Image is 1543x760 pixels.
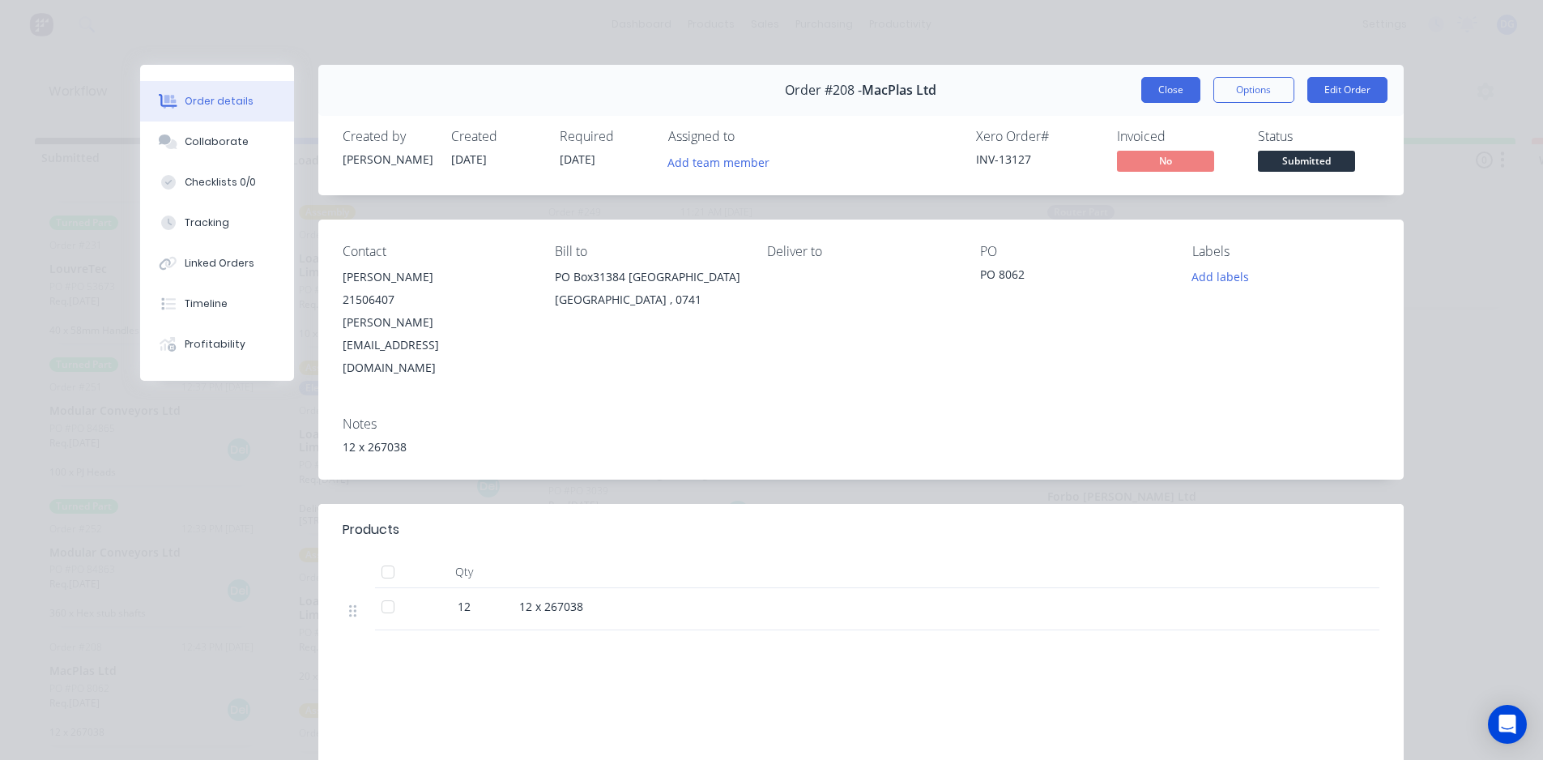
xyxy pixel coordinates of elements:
[1117,129,1238,144] div: Invoiced
[140,162,294,203] button: Checklists 0/0
[343,311,529,379] div: [PERSON_NAME][EMAIL_ADDRESS][DOMAIN_NAME]
[560,129,649,144] div: Required
[343,266,529,288] div: [PERSON_NAME]
[343,288,529,311] div: 21506407
[555,288,741,311] div: [GEOGRAPHIC_DATA] , 0741
[416,556,513,588] div: Qty
[1488,705,1527,744] div: Open Intercom Messenger
[451,152,487,167] span: [DATE]
[185,337,245,352] div: Profitability
[343,438,1379,455] div: 12 x 267038
[343,151,432,168] div: [PERSON_NAME]
[785,83,862,98] span: Order #208 -
[185,216,229,230] div: Tracking
[140,203,294,243] button: Tracking
[980,266,1166,288] div: PO 8062
[1141,77,1200,103] button: Close
[185,297,228,311] div: Timeline
[1258,129,1379,144] div: Status
[140,122,294,162] button: Collaborate
[767,244,953,259] div: Deliver to
[185,256,254,271] div: Linked Orders
[140,81,294,122] button: Order details
[555,266,741,318] div: PO Box31384 [GEOGRAPHIC_DATA][GEOGRAPHIC_DATA] , 0741
[862,83,936,98] span: MacPlas Ltd
[140,284,294,324] button: Timeline
[343,520,399,540] div: Products
[451,129,540,144] div: Created
[1258,151,1355,171] span: Submitted
[555,244,741,259] div: Bill to
[185,94,254,109] div: Order details
[1117,151,1214,171] span: No
[555,266,741,288] div: PO Box31384 [GEOGRAPHIC_DATA]
[668,151,778,173] button: Add team member
[659,151,778,173] button: Add team member
[980,244,1166,259] div: PO
[1307,77,1387,103] button: Edit Order
[343,266,529,379] div: [PERSON_NAME]21506407[PERSON_NAME][EMAIL_ADDRESS][DOMAIN_NAME]
[458,598,471,615] span: 12
[1213,77,1294,103] button: Options
[1183,266,1258,288] button: Add labels
[976,129,1098,144] div: Xero Order #
[140,324,294,365] button: Profitability
[560,152,595,167] span: [DATE]
[519,599,583,614] span: 12 x 267038
[1258,151,1355,175] button: Submitted
[185,175,256,190] div: Checklists 0/0
[343,244,529,259] div: Contact
[976,151,1098,168] div: INV-13127
[140,243,294,284] button: Linked Orders
[668,129,830,144] div: Assigned to
[185,134,249,149] div: Collaborate
[1192,244,1379,259] div: Labels
[343,416,1379,432] div: Notes
[343,129,432,144] div: Created by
